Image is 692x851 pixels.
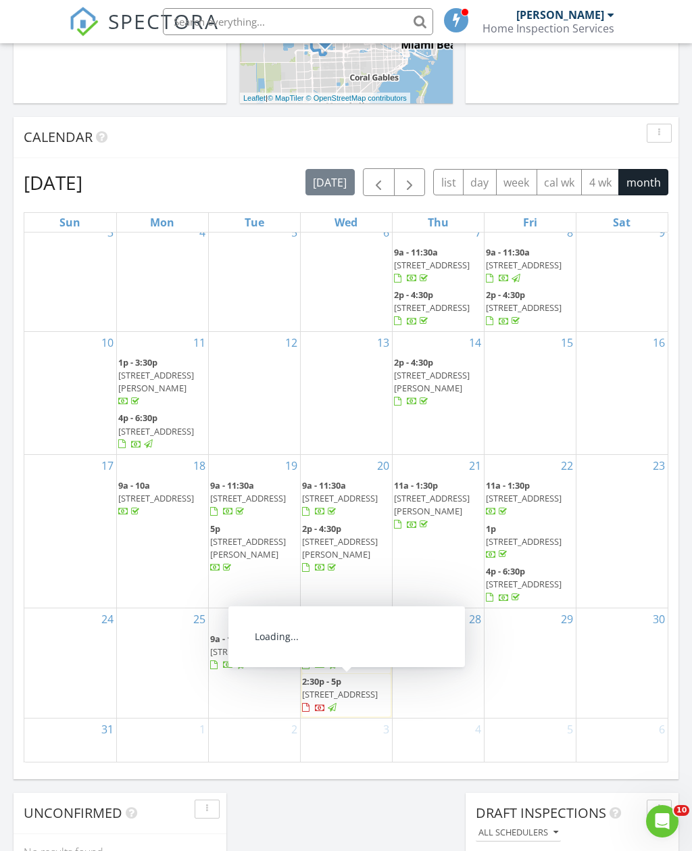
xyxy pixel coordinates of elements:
[282,608,300,630] a: Go to August 26, 2025
[332,213,360,232] a: Wednesday
[210,492,286,504] span: [STREET_ADDRESS]
[650,608,668,630] a: Go to August 30, 2025
[118,479,150,491] span: 9a - 10a
[394,287,483,330] a: 2p - 4:30p [STREET_ADDRESS]
[302,522,341,535] span: 2p - 4:30p
[394,246,438,258] span: 9a - 11:30a
[394,492,470,517] span: [STREET_ADDRESS][PERSON_NAME]
[394,356,470,408] a: 2p - 4:30p [STREET_ADDRESS][PERSON_NAME]
[394,289,470,326] a: 2p - 4:30p [STREET_ADDRESS]
[302,479,346,491] span: 9a - 11:30a
[486,578,562,590] span: [STREET_ADDRESS]
[24,608,116,718] td: Go to August 24, 2025
[478,828,558,837] div: All schedulers
[210,479,286,517] a: 9a - 11:30a [STREET_ADDRESS]
[116,718,208,762] td: Go to September 1, 2025
[118,412,157,424] span: 4p - 6:30p
[484,608,576,718] td: Go to August 29, 2025
[305,169,355,195] button: [DATE]
[163,8,433,35] input: Search everything...
[392,331,484,454] td: Go to August 14, 2025
[476,804,606,822] span: Draft Inspections
[289,222,300,243] a: Go to August 5, 2025
[118,425,194,437] span: [STREET_ADDRESS]
[24,718,116,762] td: Go to August 31, 2025
[118,356,157,368] span: 1p - 3:30p
[208,331,300,454] td: Go to August 12, 2025
[289,719,300,740] a: Go to September 2, 2025
[394,289,433,301] span: 2p - 4:30p
[118,356,194,408] a: 1p - 3:30p [STREET_ADDRESS][PERSON_NAME]
[392,221,484,331] td: Go to August 7, 2025
[486,521,574,564] a: 1p [STREET_ADDRESS]
[147,213,177,232] a: Monday
[24,804,122,822] span: Unconfirmed
[374,608,392,630] a: Go to August 27, 2025
[486,245,574,287] a: 9a - 11:30a [STREET_ADDRESS]
[394,355,483,410] a: 2p - 4:30p [STREET_ADDRESS][PERSON_NAME]
[425,213,451,232] a: Thursday
[486,301,562,314] span: [STREET_ADDRESS]
[210,522,286,574] a: 5p [STREET_ADDRESS][PERSON_NAME]
[472,222,484,243] a: Go to August 7, 2025
[496,169,537,195] button: week
[484,331,576,454] td: Go to August 15, 2025
[486,565,525,577] span: 4p - 6:30p
[118,478,207,520] a: 9a - 10a [STREET_ADDRESS]
[466,332,484,354] a: Go to August 14, 2025
[242,213,267,232] a: Tuesday
[618,169,668,195] button: month
[394,478,483,533] a: 11a - 1:30p [STREET_ADDRESS][PERSON_NAME]
[118,369,194,394] span: [STREET_ADDRESS][PERSON_NAME]
[210,478,299,520] a: 9a - 11:30a [STREET_ADDRESS]
[581,169,619,195] button: 4 wk
[650,455,668,477] a: Go to August 23, 2025
[463,169,497,195] button: day
[99,719,116,740] a: Go to August 31, 2025
[674,805,689,816] span: 10
[486,478,574,520] a: 11a - 1:30p [STREET_ADDRESS]
[191,332,208,354] a: Go to August 11, 2025
[210,633,286,671] a: 9a - 11:30a [STREET_ADDRESS]
[300,331,392,454] td: Go to August 13, 2025
[116,608,208,718] td: Go to August 25, 2025
[105,222,116,243] a: Go to August 3, 2025
[118,412,194,449] a: 4p - 6:30p [STREET_ADDRESS]
[210,479,254,491] span: 9a - 11:30a
[57,213,83,232] a: Sunday
[392,718,484,762] td: Go to September 4, 2025
[210,633,254,645] span: 9a - 11:30a
[118,355,207,410] a: 1p - 3:30p [STREET_ADDRESS][PERSON_NAME]
[656,222,668,243] a: Go to August 9, 2025
[302,535,378,560] span: [STREET_ADDRESS][PERSON_NAME]
[486,564,574,606] a: 4p - 6:30p [STREET_ADDRESS]
[197,719,208,740] a: Go to September 1, 2025
[558,332,576,354] a: Go to August 15, 2025
[576,221,668,331] td: Go to August 9, 2025
[486,289,525,301] span: 2p - 4:30p
[302,521,391,577] a: 2p - 4:30p [STREET_ADDRESS][PERSON_NAME]
[116,454,208,608] td: Go to August 18, 2025
[486,522,562,560] a: 1p [STREET_ADDRESS]
[302,478,391,520] a: 9a - 11:30a [STREET_ADDRESS]
[208,608,300,718] td: Go to August 26, 2025
[108,7,219,35] span: SPECTORA
[116,221,208,331] td: Go to August 4, 2025
[208,221,300,331] td: Go to August 5, 2025
[466,608,484,630] a: Go to August 28, 2025
[537,169,583,195] button: cal wk
[24,454,116,608] td: Go to August 17, 2025
[302,492,378,504] span: [STREET_ADDRESS]
[302,688,378,700] span: [STREET_ADDRESS]
[486,289,562,326] a: 2p - 4:30p [STREET_ADDRESS]
[394,479,438,491] span: 11a - 1:30p
[656,719,668,740] a: Go to September 6, 2025
[486,522,496,535] span: 1p
[210,631,299,674] a: 9a - 11:30a [STREET_ADDRESS]
[243,94,266,102] a: Leaflet
[69,7,99,37] img: The Best Home Inspection Software - Spectora
[24,221,116,331] td: Go to August 3, 2025
[650,332,668,354] a: Go to August 16, 2025
[302,479,378,517] a: 9a - 11:30a [STREET_ADDRESS]
[268,94,304,102] a: © MapTiler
